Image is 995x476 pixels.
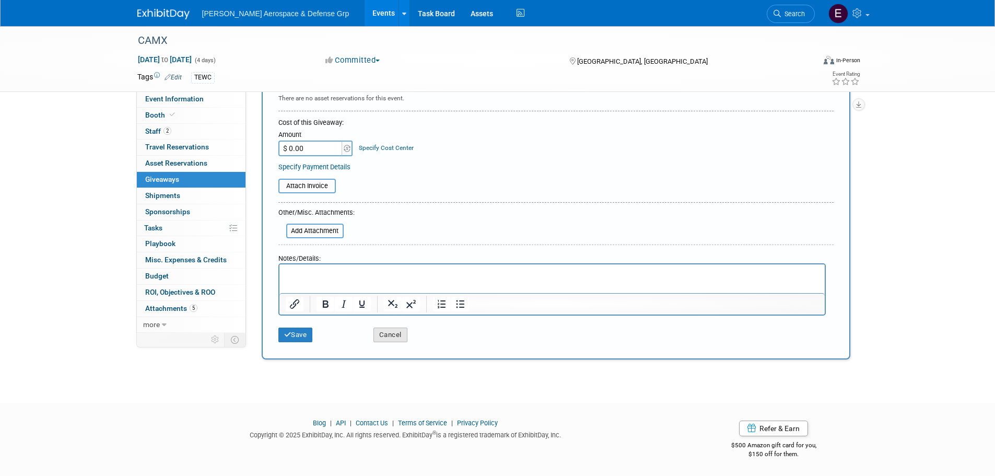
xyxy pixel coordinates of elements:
img: Eva Weber [828,4,848,24]
span: Staff [145,127,171,135]
button: Save [278,328,313,342]
button: Cancel [373,328,407,342]
div: Copyright © 2025 ExhibitDay, Inc. All rights reserved. ExhibitDay is a registered trademark of Ex... [137,428,674,440]
span: to [160,55,170,64]
button: Bullet list [451,297,469,311]
button: Insert/edit link [286,297,303,311]
div: TEWC [191,72,215,83]
span: Search [781,10,805,18]
button: Underline [353,297,371,311]
span: | [449,419,455,427]
button: Subscript [384,297,402,311]
span: Shipments [145,191,180,200]
span: (4 days) [194,57,216,64]
span: | [390,419,396,427]
td: Toggle Event Tabs [224,333,245,346]
div: $150 off for them. [689,450,858,459]
iframe: Rich Text Area [279,264,825,293]
a: API [336,419,346,427]
a: Sponsorships [137,204,245,220]
sup: ® [432,430,436,436]
a: Refer & Earn [739,421,808,436]
a: Event Information [137,91,245,107]
a: Budget [137,269,245,284]
a: Asset Reservations [137,156,245,171]
a: Misc. Expenses & Credits [137,252,245,268]
span: 2 [163,127,171,135]
span: Budget [145,272,169,280]
div: In-Person [836,56,860,64]
a: Tasks [137,220,245,236]
div: Cost of this Giveaway: [278,118,834,127]
div: Event Rating [832,72,860,77]
button: Bold [317,297,334,311]
span: Sponsorships [145,207,190,216]
span: Playbook [145,239,175,248]
span: | [347,419,354,427]
i: Booth reservation complete [170,112,175,118]
a: Contact Us [356,419,388,427]
span: more [143,320,160,329]
span: Misc. Expenses & Credits [145,256,227,264]
span: Giveaways [145,175,179,183]
img: Format-Inperson.png [824,56,834,64]
span: 5 [190,304,197,312]
div: Other/Misc. Attachments: [278,208,355,220]
a: Attachments5 [137,301,245,317]
a: Giveaways [137,172,245,188]
button: Numbered list [433,297,451,311]
a: Staff2 [137,124,245,140]
span: Asset Reservations [145,159,207,167]
a: Privacy Policy [457,419,498,427]
td: Tags [137,72,182,84]
span: ROI, Objectives & ROO [145,288,215,296]
div: $500 Amazon gift card for you, [689,434,858,458]
span: [GEOGRAPHIC_DATA], [GEOGRAPHIC_DATA] [577,57,708,65]
button: Italic [335,297,353,311]
span: Attachments [145,304,197,312]
span: Travel Reservations [145,143,209,151]
a: Specify Cost Center [359,144,414,152]
span: | [327,419,334,427]
img: ExhibitDay [137,9,190,19]
a: Specify Payment Details [278,163,350,171]
div: Notes/Details: [278,249,826,263]
div: Event Format [753,54,861,70]
div: CAMX [134,31,799,50]
button: Committed [322,55,384,66]
a: Travel Reservations [137,140,245,155]
a: Search [767,5,815,23]
span: [DATE] [DATE] [137,55,192,64]
div: Amount [278,130,354,141]
span: [PERSON_NAME] Aerospace & Defense Grp [202,9,349,18]
td: Personalize Event Tab Strip [206,333,225,346]
a: Terms of Service [398,419,447,427]
a: Edit [165,74,182,81]
button: Superscript [402,297,420,311]
a: Shipments [137,188,245,204]
a: Booth [137,108,245,123]
span: Event Information [145,95,204,103]
a: Blog [313,419,326,427]
div: There are no asset reservations for this event. [278,91,834,103]
a: more [137,317,245,333]
a: Playbook [137,236,245,252]
span: Booth [145,111,177,119]
span: Tasks [144,224,162,232]
a: ROI, Objectives & ROO [137,285,245,300]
